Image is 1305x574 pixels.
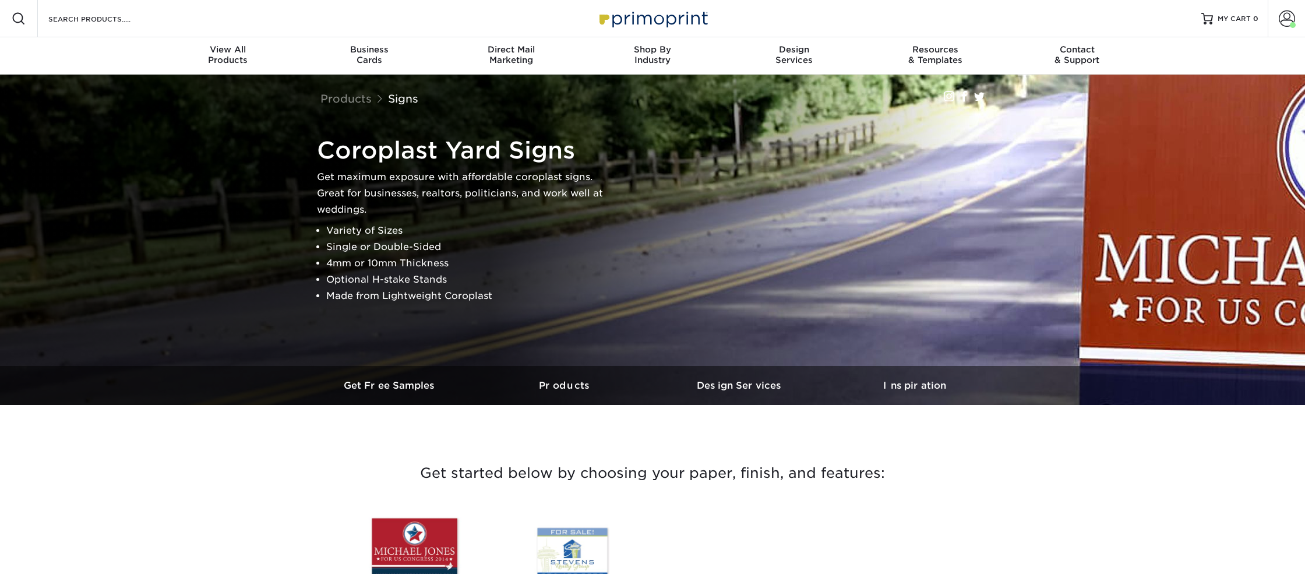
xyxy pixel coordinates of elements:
[326,255,608,272] li: 4mm or 10mm Thickness
[303,380,478,391] h3: Get Free Samples
[326,223,608,239] li: Variety of Sizes
[299,37,440,75] a: BusinessCards
[326,288,608,304] li: Made from Lightweight Coroplast
[827,380,1002,391] h3: Inspiration
[326,272,608,288] li: Optional H-stake Stands
[157,44,299,55] span: View All
[723,44,865,65] div: Services
[1006,44,1148,65] div: & Support
[865,44,1006,55] span: Resources
[317,136,608,164] h1: Coroplast Yard Signs
[865,44,1006,65] div: & Templates
[157,44,299,65] div: Products
[582,44,724,65] div: Industry
[320,92,372,105] a: Products
[440,44,582,65] div: Marketing
[299,44,440,65] div: Cards
[723,37,865,75] a: DesignServices
[303,366,478,405] a: Get Free Samples
[440,37,582,75] a: Direct MailMarketing
[326,239,608,255] li: Single or Double-Sided
[1218,14,1251,24] span: MY CART
[1253,15,1258,23] span: 0
[317,169,608,218] p: Get maximum exposure with affordable coroplast signs. Great for businesses, realtors, politicians...
[865,37,1006,75] a: Resources& Templates
[478,366,652,405] a: Products
[582,37,724,75] a: Shop ByIndustry
[478,380,652,391] h3: Products
[312,447,993,499] h3: Get started below by choosing your paper, finish, and features:
[1006,44,1148,55] span: Contact
[582,44,724,55] span: Shop By
[388,92,418,105] a: Signs
[723,44,865,55] span: Design
[1006,37,1148,75] a: Contact& Support
[652,380,827,391] h3: Design Services
[652,366,827,405] a: Design Services
[827,366,1002,405] a: Inspiration
[157,37,299,75] a: View AllProducts
[594,6,711,31] img: Primoprint
[299,44,440,55] span: Business
[47,12,161,26] input: SEARCH PRODUCTS.....
[440,44,582,55] span: Direct Mail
